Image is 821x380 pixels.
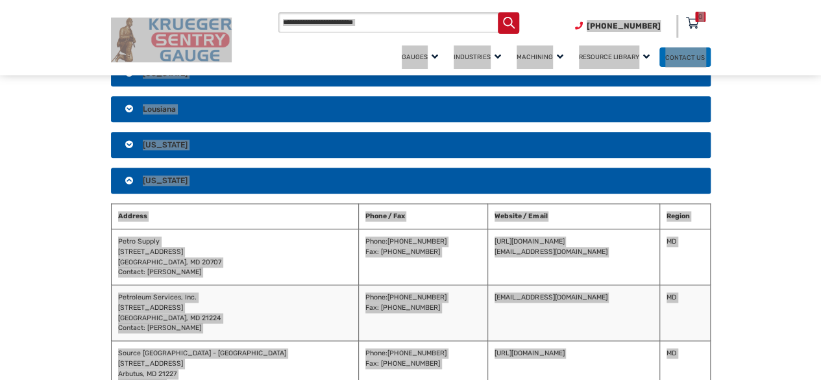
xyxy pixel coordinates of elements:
[495,237,564,246] a: [URL][DOMAIN_NAME]
[111,204,359,229] th: Address
[111,18,232,62] img: Krueger Sentry Gauge
[111,285,359,341] td: Petroleum Services, Inc. [STREET_ADDRESS] [GEOGRAPHIC_DATA], MD 21224 Contact: [PERSON_NAME]
[359,229,488,285] td: Phone: Fax: [PHONE_NUMBER]
[495,349,564,357] a: [URL][DOMAIN_NAME]
[387,349,447,357] a: [PHONE_NUMBER]
[573,45,659,68] a: Resource Library
[359,204,488,229] th: Phone / Fax
[659,204,710,229] th: Region
[659,285,710,341] td: MD
[495,293,607,301] a: [EMAIL_ADDRESS][DOMAIN_NAME]
[659,229,710,285] td: MD
[448,45,511,68] a: Industries
[579,53,650,60] span: Resource Library
[111,229,359,285] td: Petro Supply [STREET_ADDRESS] [GEOGRAPHIC_DATA], MD 20707 Contact: [PERSON_NAME]
[359,285,488,341] td: Phone: Fax: [PHONE_NUMBER]
[575,20,661,32] a: Phone Number (920) 434-8860
[387,293,447,301] a: [PHONE_NUMBER]
[587,21,661,31] span: [PHONE_NUMBER]
[665,53,705,60] span: Contact Us
[402,53,438,60] span: Gauges
[659,47,711,68] a: Contact Us
[387,237,447,246] a: [PHONE_NUMBER]
[396,45,448,68] a: Gauges
[488,204,659,229] th: Website / Email
[143,140,188,149] span: [US_STATE]
[454,53,501,60] span: Industries
[517,53,563,60] span: Machining
[143,176,188,185] span: [US_STATE]
[698,12,702,22] div: 0
[495,247,607,256] a: [EMAIL_ADDRESS][DOMAIN_NAME]
[143,105,176,114] span: Lousiana
[511,45,573,68] a: Machining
